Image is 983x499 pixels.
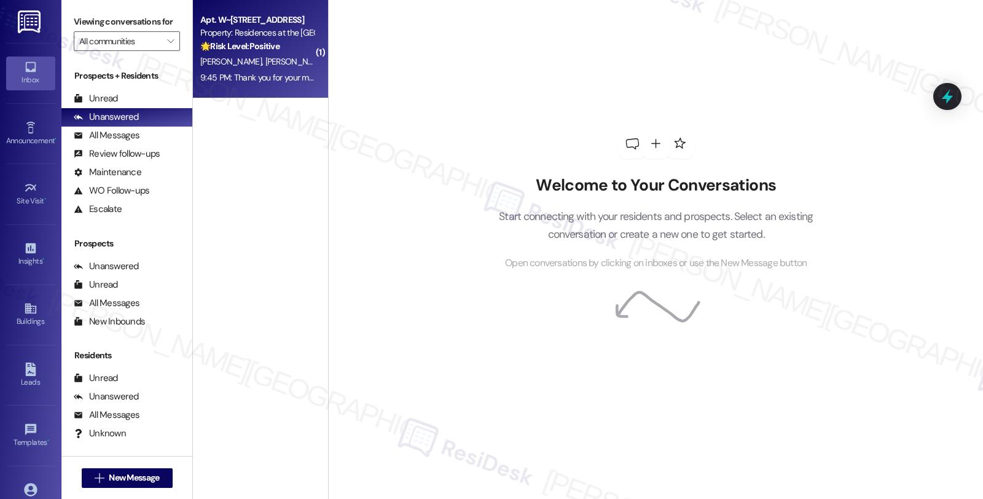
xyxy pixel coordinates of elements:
[61,69,192,82] div: Prospects + Residents
[55,135,57,143] span: •
[6,419,55,452] a: Templates •
[44,195,46,203] span: •
[74,129,139,142] div: All Messages
[74,203,122,216] div: Escalate
[74,315,145,328] div: New Inbounds
[74,111,139,124] div: Unanswered
[6,298,55,331] a: Buildings
[95,473,104,483] i: 
[18,10,43,33] img: ResiDesk Logo
[79,31,160,51] input: All communities
[200,26,314,39] div: Property: Residences at the [GEOGRAPHIC_DATA]
[61,237,192,250] div: Prospects
[200,14,314,26] div: Apt. W~[STREET_ADDRESS]
[6,359,55,392] a: Leads
[6,238,55,271] a: Insights •
[200,41,280,52] strong: 🌟 Risk Level: Positive
[74,92,118,105] div: Unread
[74,390,139,403] div: Unanswered
[200,72,921,83] div: 9:45 PM: Thank you for your message. Our offices are currently closed, but we will contact you wh...
[74,184,149,197] div: WO Follow-ups
[167,36,174,46] i: 
[6,57,55,90] a: Inbox
[74,278,118,291] div: Unread
[74,260,139,273] div: Unanswered
[82,468,173,488] button: New Message
[74,166,141,179] div: Maintenance
[480,176,832,195] h2: Welcome to Your Conversations
[74,409,139,422] div: All Messages
[74,427,126,440] div: Unknown
[6,178,55,211] a: Site Visit •
[200,56,265,67] span: [PERSON_NAME]
[74,297,139,310] div: All Messages
[74,147,160,160] div: Review follow-ups
[42,255,44,264] span: •
[61,349,192,362] div: Residents
[265,56,327,67] span: [PERSON_NAME]
[74,372,118,385] div: Unread
[480,208,832,243] p: Start connecting with your residents and prospects. Select an existing conversation or create a n...
[47,436,49,445] span: •
[74,12,180,31] label: Viewing conversations for
[505,256,807,271] span: Open conversations by clicking on inboxes or use the New Message button
[109,471,159,484] span: New Message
